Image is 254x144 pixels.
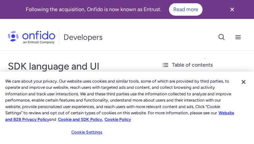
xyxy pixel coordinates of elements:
h1: Developers [63,32,103,42]
button: Open navigation menu button [230,29,246,45]
div: We care about your privacy. Our website uses cookies and similar tools, some of which are provide... [5,78,236,123]
svg: Close banner [228,6,236,13]
div: Following the acquisition, Onfido is now known as Entrust. [8,3,220,16]
div: Table of contents [162,61,249,69]
a: Read more [169,3,203,16]
button: Cookie Settings [66,126,107,139]
a: Cookie and SDK Policy. [58,117,103,122]
a: Cookie Policy [105,117,131,122]
img: Onfido Logo [8,31,55,44]
h1: SDK language and UI customization [8,60,148,86]
a: More information about our cookie policy., opens in a new tab [5,110,234,122]
button: Close banner [220,1,244,18]
button: Open search button [214,29,230,45]
svg: Open navigation menu button [234,33,242,41]
button: Close [236,75,251,89]
svg: Open search button [218,33,226,41]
